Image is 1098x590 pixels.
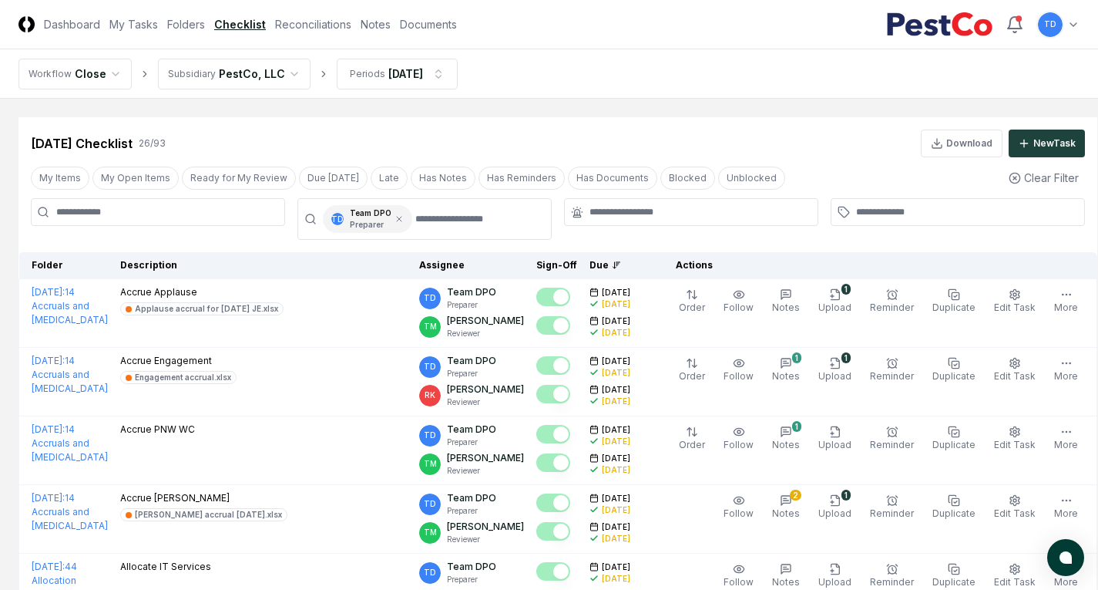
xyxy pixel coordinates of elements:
a: Notes [361,16,391,32]
img: PestCo logo [886,12,993,37]
div: [DATE] [602,298,630,310]
button: My Open Items [92,167,179,190]
p: Accrue Applause [120,285,284,299]
button: Has Reminders [478,167,565,190]
span: Follow [724,302,754,313]
button: Has Documents [568,167,657,190]
button: More [1051,423,1081,455]
span: Notes [772,439,800,450]
p: Reviewer [447,328,524,339]
a: Engagement accrual.xlsx [120,371,237,384]
div: [DATE] [602,573,630,585]
span: Reminder [870,507,914,519]
span: TD [424,430,436,441]
button: Order [676,285,708,318]
button: Order [676,423,708,455]
div: Applause accrual for [DATE] JE.xlsx [135,303,278,315]
button: Follow [720,354,757,386]
span: Upload [818,439,851,450]
div: Engagement accrual.xlsx [135,372,231,383]
div: Due [589,258,651,272]
span: TM [424,458,437,470]
span: Order [679,439,705,450]
button: Edit Task [991,354,1039,386]
span: Notes [772,370,800,382]
p: Preparer [447,437,496,448]
p: Team DPO [447,560,496,574]
a: Documents [400,16,457,32]
p: Team DPO [447,491,496,505]
div: Periods [350,67,385,81]
span: Reminder [870,370,914,382]
span: Edit Task [994,507,1036,519]
button: More [1051,491,1081,524]
button: Duplicate [929,423,979,455]
button: Reminder [867,423,917,455]
span: Notes [772,576,800,588]
span: Edit Task [994,370,1036,382]
span: Follow [724,507,754,519]
a: Dashboard [44,16,100,32]
p: Team DPO [447,354,496,368]
a: Checklist [214,16,266,32]
button: Ready for My Review [182,167,296,190]
span: Follow [724,576,754,588]
span: [DATE] : [32,561,65,572]
span: Duplicate [932,439,975,450]
p: [PERSON_NAME] [447,314,524,328]
button: 1Notes [769,423,803,455]
button: Edit Task [991,491,1039,524]
div: [DATE] [602,504,630,516]
div: [DATE] [602,464,630,476]
nav: breadcrumb [18,59,458,89]
button: More [1051,354,1081,386]
th: Sign-Off [530,252,583,279]
a: Reconciliations [275,16,351,32]
th: Description [114,252,413,279]
p: Reviewer [447,465,524,477]
span: [DATE] [602,384,630,396]
button: Late [371,167,408,190]
p: Reviewer [447,396,524,408]
div: 1 [841,490,851,501]
div: 1 [792,421,801,432]
button: atlas-launcher [1047,539,1084,576]
span: TD [424,292,436,304]
button: 1Notes [769,354,803,386]
span: [DATE] [602,493,630,504]
button: Reminder [867,285,917,318]
span: Duplicate [932,576,975,588]
button: Has Notes [411,167,475,190]
span: TD [331,214,344,225]
button: Mark complete [536,562,570,581]
p: [PERSON_NAME] [447,451,524,465]
span: TM [424,321,437,332]
span: [DATE] : [32,355,65,366]
a: [DATE]:14 Accruals and [MEDICAL_DATA] [32,286,108,325]
button: Clear Filter [1002,164,1085,192]
p: Preparer [447,299,496,311]
span: Follow [724,370,754,382]
span: [DATE] [602,315,630,327]
div: 1 [792,352,801,363]
span: TD [424,567,436,578]
span: Upload [818,302,851,313]
div: Actions [663,258,1085,272]
div: [DATE] [602,436,630,447]
button: 2Notes [769,491,803,524]
p: Accrue Engagement [120,354,237,368]
button: NewTask [1009,130,1085,157]
button: Mark complete [536,288,570,306]
button: Mark complete [536,453,570,472]
button: Mark complete [536,385,570,403]
p: Reviewer [447,534,524,545]
button: Duplicate [929,285,979,318]
span: [DATE] : [32,286,65,298]
p: Preparer [447,505,496,517]
button: Order [676,354,708,386]
span: Duplicate [932,507,975,519]
button: TD [1036,11,1064,39]
div: [DATE] [602,327,630,339]
span: [DATE] [602,453,630,464]
button: Follow [720,423,757,455]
